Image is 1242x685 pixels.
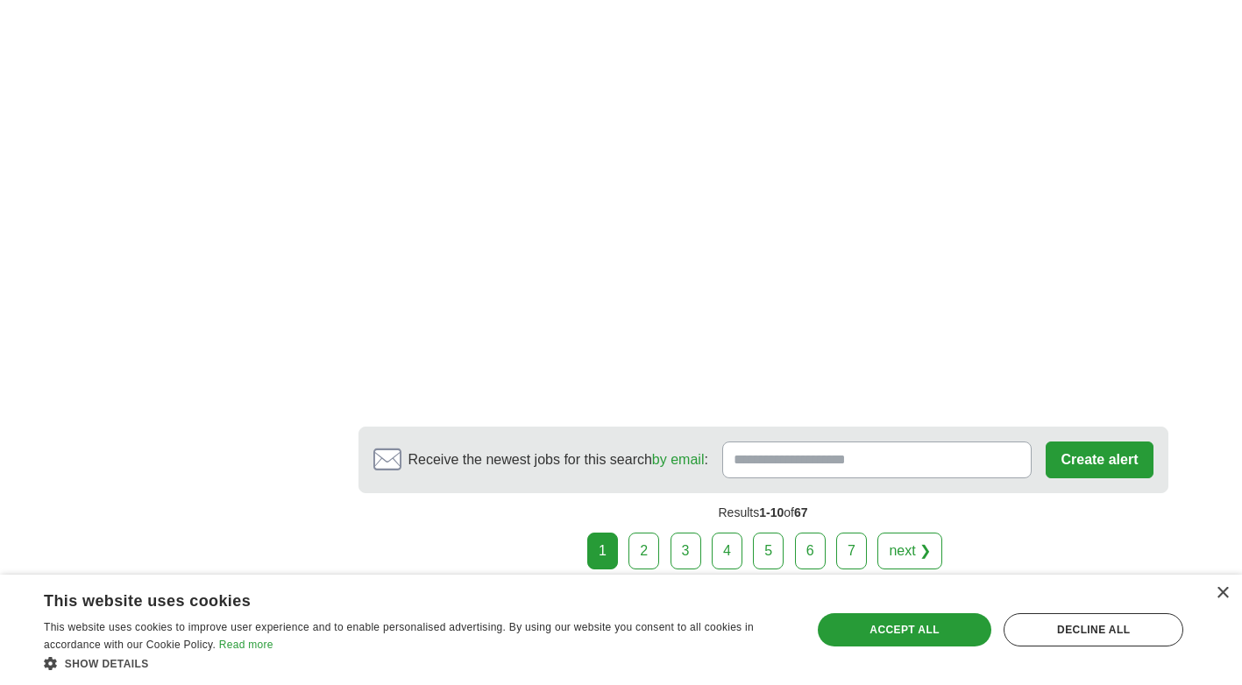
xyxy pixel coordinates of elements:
a: 3 [671,533,701,569]
a: 7 [836,533,867,569]
a: 2 [628,533,659,569]
span: Receive the newest jobs for this search : [408,449,708,470]
a: 6 [795,533,826,569]
span: 67 [794,505,808,519]
span: Show details [65,658,149,670]
div: Results of [358,493,1168,533]
a: 5 [753,533,784,569]
div: This website uses cookies [44,585,745,611]
span: This website uses cookies to improve user experience and to enable personalised advertising. By u... [44,621,754,651]
div: Show details [44,654,789,672]
span: 1-10 [759,505,784,519]
a: Read more, opens a new window [219,639,273,651]
button: Create alert [1046,441,1153,478]
a: next ❯ [877,533,942,569]
div: Decline all [1004,613,1183,646]
a: 4 [712,533,742,569]
div: Close [1216,587,1229,600]
div: Accept all [818,613,992,646]
a: by email [652,452,705,467]
div: 1 [587,533,618,569]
